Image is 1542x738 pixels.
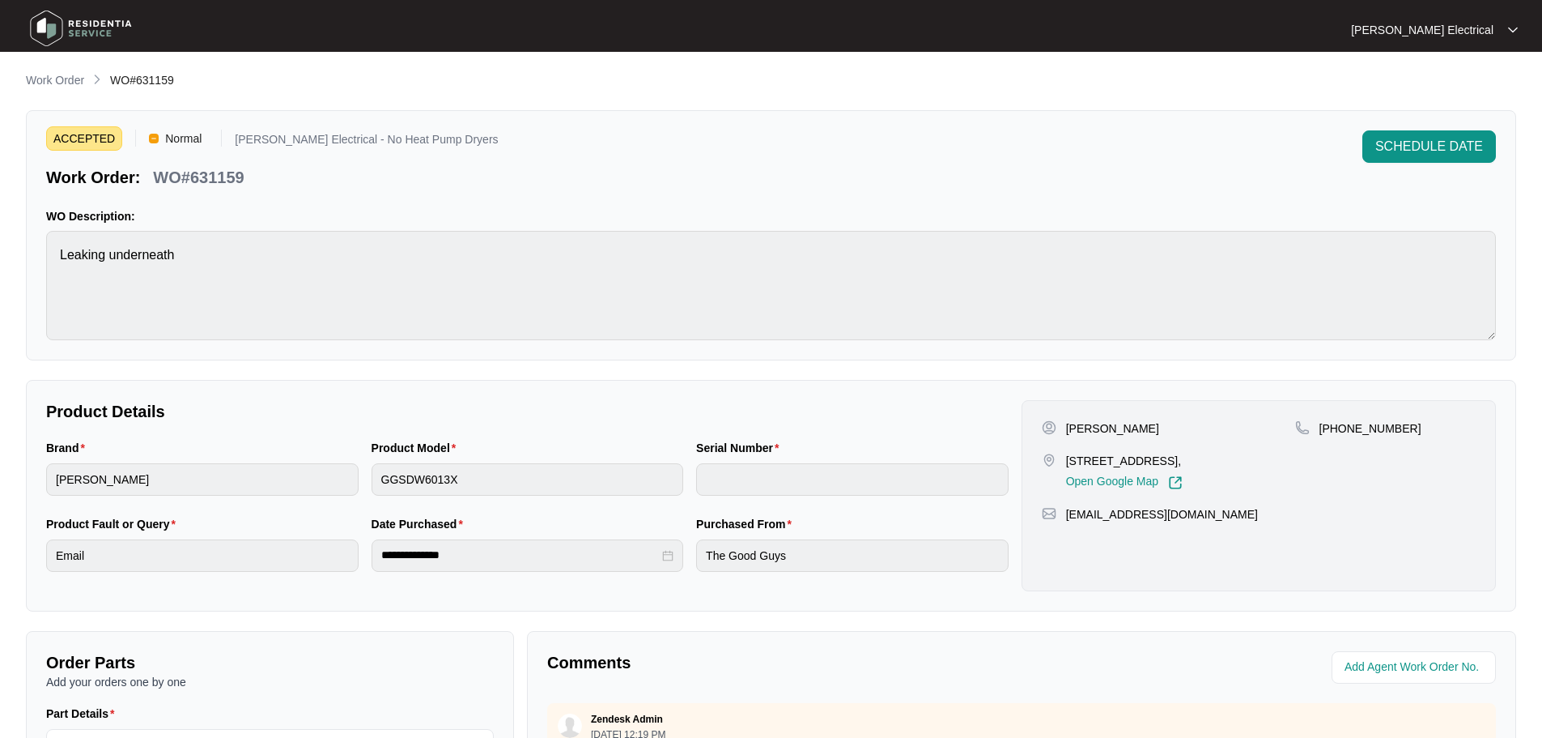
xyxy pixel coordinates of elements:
label: Serial Number [696,440,785,456]
label: Purchased From [696,516,798,532]
p: [PERSON_NAME] [1066,420,1159,437]
p: Comments [547,651,1010,674]
img: residentia service logo [24,4,138,53]
button: SCHEDULE DATE [1362,130,1496,163]
p: WO Description: [46,208,1496,224]
p: Zendesk Admin [591,713,663,726]
input: Date Purchased [381,547,660,564]
img: map-pin [1042,453,1056,467]
p: [PERSON_NAME] Electrical - No Heat Pump Dryers [235,134,498,151]
a: Work Order [23,72,87,90]
span: Normal [159,126,208,151]
input: Serial Number [696,463,1009,496]
a: Open Google Map [1066,476,1183,490]
span: ACCEPTED [46,126,122,151]
span: WO#631159 [110,74,174,87]
p: [PERSON_NAME] Electrical [1351,22,1493,38]
img: dropdown arrow [1508,26,1518,34]
label: Brand [46,440,91,456]
input: Product Fault or Query [46,540,359,572]
input: Purchased From [696,540,1009,572]
span: SCHEDULE DATE [1375,137,1483,156]
p: Add your orders one by one [46,674,494,690]
p: Order Parts [46,651,494,674]
p: [STREET_ADDRESS], [1066,453,1183,469]
textarea: Leaking underneath [46,231,1496,340]
label: Product Fault or Query [46,516,182,532]
img: Vercel Logo [149,134,159,143]
img: user.svg [558,714,582,738]
label: Product Model [372,440,463,456]
input: Product Model [372,463,684,496]
img: user-pin [1042,420,1056,435]
label: Part Details [46,706,121,722]
img: map-pin [1042,506,1056,521]
p: Work Order: [46,166,140,189]
p: Product Details [46,400,1009,423]
p: [PHONE_NUMBER] [1319,420,1421,437]
p: [EMAIL_ADDRESS][DOMAIN_NAME] [1066,506,1258,523]
label: Date Purchased [372,516,469,532]
img: chevron-right [91,73,104,86]
img: map-pin [1295,420,1310,435]
p: Work Order [26,72,84,88]
input: Add Agent Work Order No. [1344,658,1486,677]
img: Link-External [1168,476,1183,490]
p: WO#631159 [153,166,244,189]
input: Brand [46,463,359,496]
